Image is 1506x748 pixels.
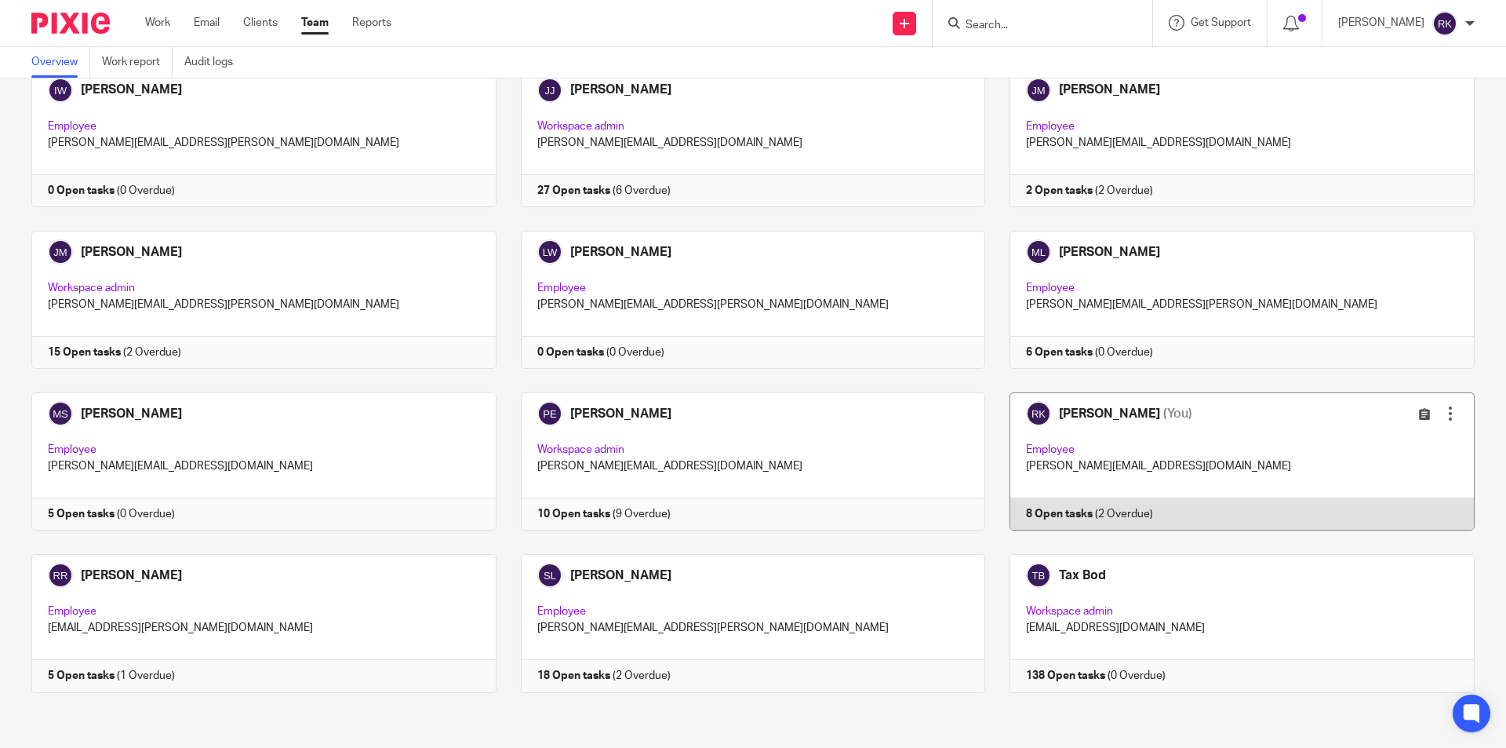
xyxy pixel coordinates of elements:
a: Work report [102,47,173,78]
input: Search [964,19,1105,33]
a: Email [194,15,220,31]
p: [PERSON_NAME] [1338,15,1424,31]
a: Overview [31,47,90,78]
img: svg%3E [1432,11,1457,36]
a: Audit logs [184,47,245,78]
img: Pixie [31,13,110,34]
a: Reports [352,15,391,31]
a: Work [145,15,170,31]
a: Team [301,15,329,31]
span: Get Support [1191,17,1251,28]
a: Clients [243,15,278,31]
